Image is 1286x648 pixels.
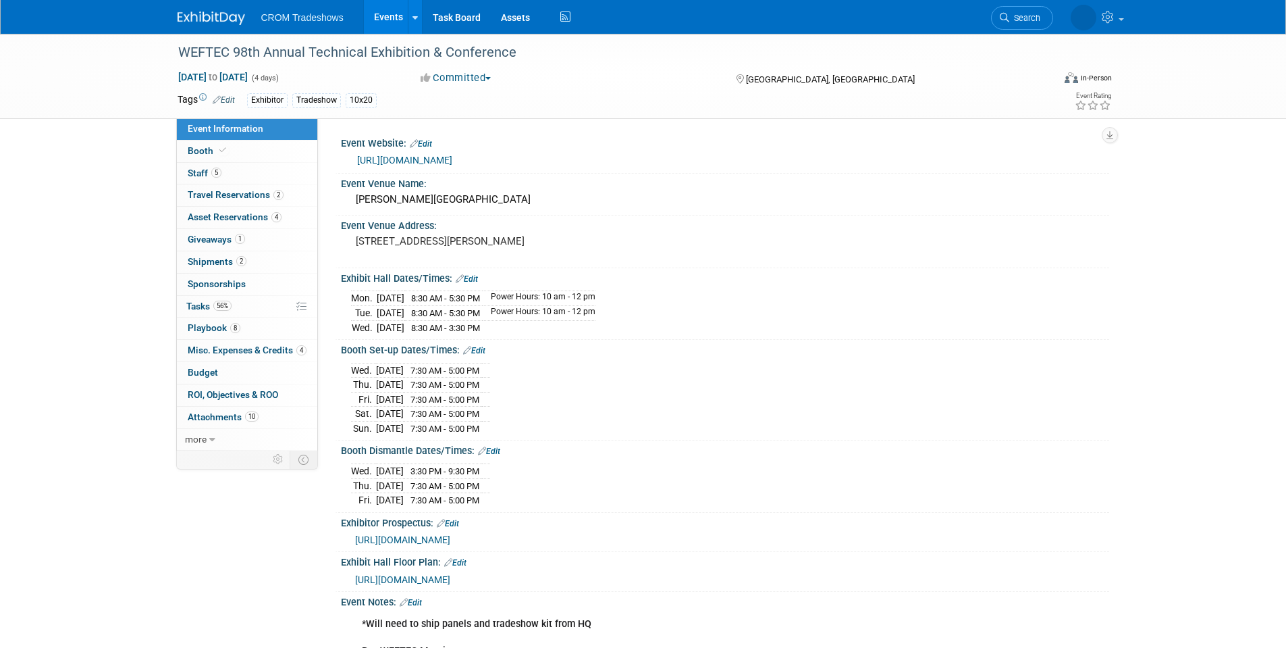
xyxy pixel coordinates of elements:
[376,378,404,393] td: [DATE]
[177,384,317,406] a: ROI, Objectives & ROO
[357,155,452,166] a: [URL][DOMAIN_NAME]
[346,93,377,107] div: 10x20
[177,163,317,184] a: Staff5
[411,323,480,333] span: 8:30 AM - 3:30 PM
[355,574,450,585] a: [URL][DOMAIN_NAME]
[1065,72,1078,83] img: Format-Inperson.png
[410,395,479,405] span: 7:30 AM - 5:00 PM
[177,141,317,162] a: Booth
[410,466,479,476] span: 3:30 PM - 9:30 PM
[410,481,479,491] span: 7:30 AM - 5:00 PM
[236,256,246,266] span: 2
[235,234,245,244] span: 1
[188,123,263,134] span: Event Information
[211,168,221,178] span: 5
[185,434,207,445] span: more
[188,412,259,422] span: Attachments
[351,421,376,435] td: Sun.
[416,71,496,85] button: Committed
[746,74,915,84] span: [GEOGRAPHIC_DATA], [GEOGRAPHIC_DATA]
[245,412,259,422] span: 10
[410,366,479,376] span: 7:30 AM - 5:00 PM
[188,145,229,156] span: Booth
[207,72,219,82] span: to
[351,363,376,378] td: Wed.
[292,93,341,107] div: Tradeshow
[341,340,1109,357] div: Booth Set-up Dates/Times:
[173,41,1033,65] div: WEFTEC 98th Annual Technical Exhibition & Conference
[177,362,317,384] a: Budget
[483,291,595,306] td: Power Hours: 10 am - 12 pm
[213,95,235,105] a: Edit
[411,308,480,318] span: 8:30 AM - 5:30 PM
[991,6,1053,30] a: Search
[1071,5,1096,30] img: Kristin Elliott
[261,12,344,23] span: CROM Tradeshows
[296,345,306,355] span: 4
[341,268,1109,286] div: Exhibit Hall Dates/Times:
[177,274,317,295] a: Sponsorships
[188,256,246,267] span: Shipments
[247,93,288,107] div: Exhibitor
[411,293,480,303] span: 8:30 AM - 5:30 PM
[483,306,595,321] td: Power Hours: 10 am - 12 pm
[456,274,478,284] a: Edit
[351,320,377,334] td: Wed.
[463,346,485,355] a: Edit
[188,278,246,289] span: Sponsorships
[188,367,218,378] span: Budget
[177,207,317,228] a: Asset Reservations4
[219,147,226,154] i: Booth reservation complete
[355,534,450,545] a: [URL][DOMAIN_NAME]
[213,301,232,311] span: 56%
[178,11,245,25] img: ExhibitDay
[177,184,317,206] a: Travel Reservations2
[376,363,404,378] td: [DATE]
[351,478,376,493] td: Thu.
[410,380,479,390] span: 7:30 AM - 5:00 PM
[376,493,404,507] td: [DATE]
[1080,73,1112,83] div: In-Person
[178,71,248,83] span: [DATE] [DATE]
[377,306,404,321] td: [DATE]
[188,389,278,400] span: ROI, Objectives & ROO
[351,392,376,407] td: Fri.
[341,174,1109,191] div: Event Venue Name:
[410,424,479,434] span: 7:30 AM - 5:00 PM
[177,340,317,362] a: Misc. Expenses & Credits4
[351,407,376,422] td: Sat.
[351,189,1099,210] div: [PERSON_NAME][GEOGRAPHIC_DATA]
[376,421,404,435] td: [DATE]
[377,320,404,334] td: [DATE]
[356,235,646,247] pre: [STREET_ADDRESS][PERSON_NAME]
[341,513,1109,530] div: Exhibitor Prospectus:
[273,190,284,200] span: 2
[341,552,1109,570] div: Exhibit Hall Floor Plan:
[410,409,479,419] span: 7:30 AM - 5:00 PM
[376,392,404,407] td: [DATE]
[188,234,245,245] span: Giveaways
[351,464,376,479] td: Wed.
[351,306,377,321] td: Tue.
[188,189,284,200] span: Travel Reservations
[177,318,317,339] a: Playbook8
[177,118,317,140] a: Event Information
[444,558,466,568] a: Edit
[177,251,317,273] a: Shipments2
[1075,93,1111,99] div: Event Rating
[177,407,317,428] a: Attachments10
[230,323,240,333] span: 8
[341,216,1109,232] div: Event Venue Address:
[250,74,279,82] span: (4 days)
[341,592,1109,609] div: Event Notes:
[188,168,221,178] span: Staff
[178,93,235,108] td: Tags
[186,301,232,311] span: Tasks
[188,211,282,222] span: Asset Reservations
[177,296,317,318] a: Tasks56%
[188,345,306,355] span: Misc. Expenses & Credits
[177,429,317,451] a: more
[271,212,282,222] span: 4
